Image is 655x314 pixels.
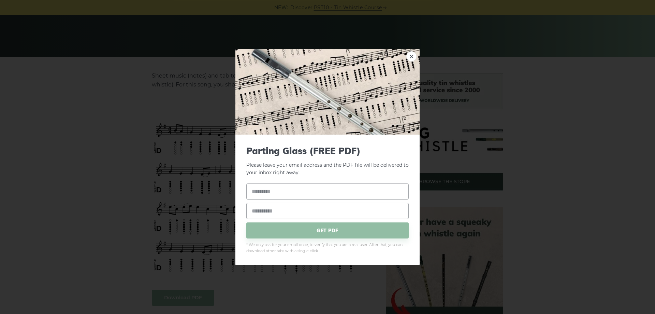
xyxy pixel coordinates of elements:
[235,49,420,134] img: Tin Whistle Tab Preview
[246,242,409,254] span: * We only ask for your email once, to verify that you are a real user. After that, you can downlo...
[246,145,409,156] span: Parting Glass (FREE PDF)
[246,145,409,177] p: Please leave your email address and the PDF file will be delivered to your inbox right away.
[406,51,417,61] a: ×
[246,222,409,238] span: GET PDF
